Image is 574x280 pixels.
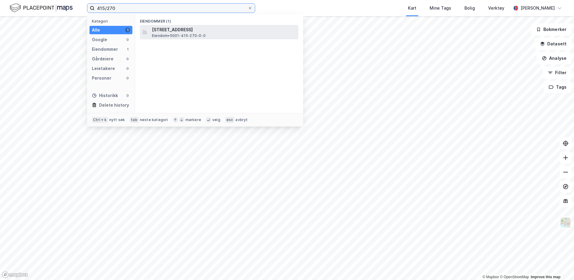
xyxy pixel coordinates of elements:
[92,92,118,99] div: Historikk
[92,19,132,23] div: Kategori
[521,5,555,12] div: [PERSON_NAME]
[135,14,303,25] div: Eiendommer (1)
[560,217,571,228] img: Z
[92,75,111,82] div: Personer
[544,251,574,280] div: Kontrollprogram for chat
[543,67,572,79] button: Filter
[99,102,129,109] div: Delete history
[109,117,125,122] div: nytt søk
[92,117,108,123] div: Ctrl + k
[125,37,130,42] div: 0
[125,47,130,52] div: 1
[544,81,572,93] button: Tags
[531,275,560,279] a: Improve this map
[140,117,168,122] div: neste kategori
[488,5,504,12] div: Verktøy
[212,117,220,122] div: velg
[95,4,248,13] input: Søk på adresse, matrikkel, gårdeiere, leietakere eller personer
[544,251,574,280] iframe: Chat Widget
[500,275,529,279] a: OpenStreetMap
[537,52,572,64] button: Analyse
[482,275,499,279] a: Mapbox
[408,5,416,12] div: Kart
[186,117,201,122] div: markere
[125,93,130,98] div: 0
[92,26,100,34] div: Alle
[152,33,206,38] span: Eiendom • 5001-415-270-0-0
[535,38,572,50] button: Datasett
[464,5,475,12] div: Bolig
[430,5,451,12] div: Mine Tags
[130,117,139,123] div: tab
[92,36,107,43] div: Google
[235,117,248,122] div: avbryt
[125,66,130,71] div: 0
[92,65,115,72] div: Leietakere
[92,46,118,53] div: Eiendommer
[531,23,572,35] button: Bokmerker
[125,56,130,61] div: 0
[225,117,234,123] div: esc
[125,76,130,81] div: 0
[152,26,296,33] span: [STREET_ADDRESS]
[2,271,28,278] a: Mapbox homepage
[92,55,113,62] div: Gårdeiere
[125,28,130,32] div: 1
[10,3,73,13] img: logo.f888ab2527a4732fd821a326f86c7f29.svg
